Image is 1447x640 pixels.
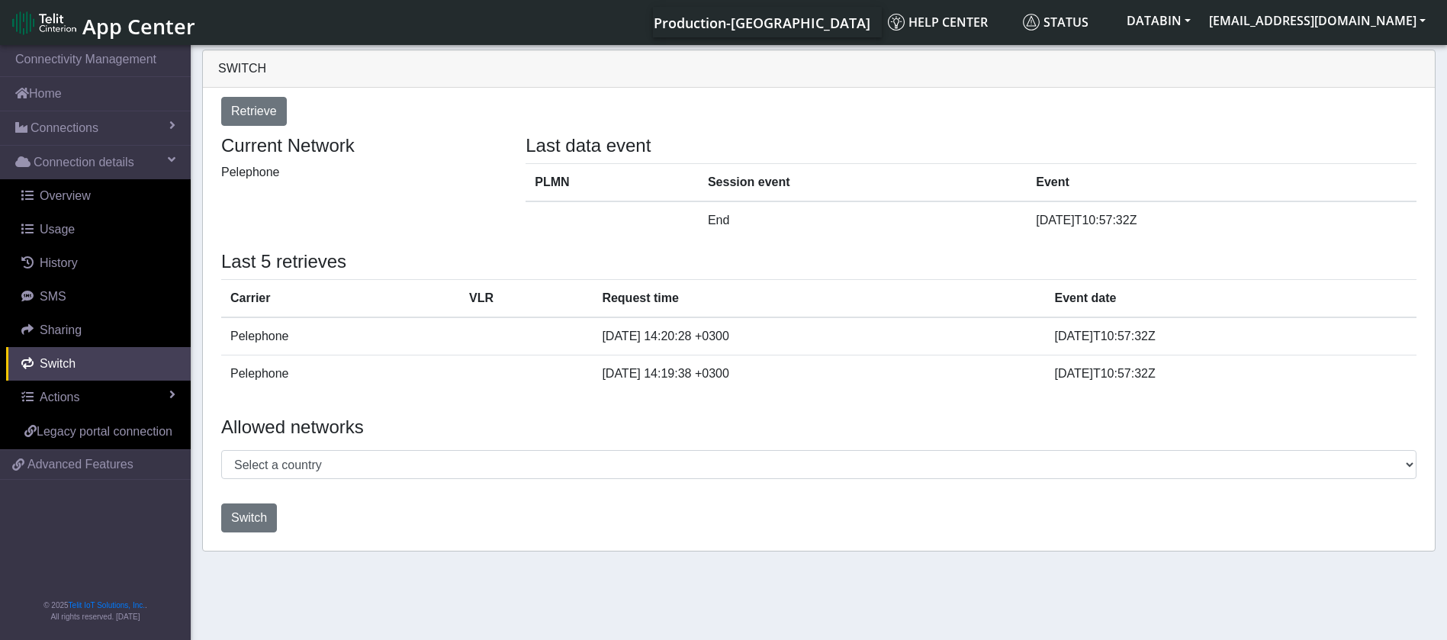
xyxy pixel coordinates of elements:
th: Request time [593,279,1045,317]
img: knowledge.svg [888,14,905,31]
button: Switch [221,503,277,532]
span: SMS [40,290,66,303]
th: Event date [1046,279,1416,317]
img: status.svg [1023,14,1040,31]
a: Status [1017,7,1117,37]
span: Legacy portal connection [37,425,172,438]
a: App Center [12,6,193,39]
th: PLMN [526,163,699,201]
a: Actions [6,381,191,414]
a: Switch [6,347,191,381]
span: Help center [888,14,988,31]
td: Pelephone [221,355,460,392]
td: [DATE]T10:57:32Z [1046,355,1416,392]
a: Overview [6,179,191,213]
a: Your current platform instance [653,7,870,37]
td: End [699,201,1027,239]
span: Switch [231,511,267,524]
td: [DATE] 14:20:28 +0300 [593,317,1045,355]
span: Switch [40,357,76,370]
a: Sharing [6,314,191,347]
a: Telit IoT Solutions, Inc. [69,601,145,609]
span: Pelephone [221,166,280,178]
span: Switch [218,62,266,75]
img: logo-telit-cinterion-gw-new.png [12,11,76,35]
td: [DATE]T10:57:32Z [1027,201,1416,239]
th: VLR [460,279,593,317]
h4: Allowed networks [221,416,1416,439]
h4: Last 5 retrieves [221,251,1416,273]
span: Connection details [34,153,134,172]
span: Usage [40,223,75,236]
h4: Current Network [221,135,503,157]
span: Production-[GEOGRAPHIC_DATA] [654,14,870,32]
button: DATABIN [1117,7,1200,34]
span: Advanced Features [27,455,133,474]
h4: Last data event [526,135,1416,157]
span: Retrieve [231,105,277,117]
a: Usage [6,213,191,246]
th: Event [1027,163,1416,201]
span: Actions [40,391,79,404]
a: SMS [6,280,191,314]
td: Pelephone [221,317,460,355]
span: History [40,256,78,269]
th: Carrier [221,279,460,317]
button: Retrieve [221,97,287,126]
span: App Center [82,12,195,40]
th: Session event [699,163,1027,201]
td: [DATE] 14:19:38 +0300 [593,355,1045,392]
span: Overview [40,189,91,202]
button: [EMAIL_ADDRESS][DOMAIN_NAME] [1200,7,1435,34]
span: Status [1023,14,1088,31]
a: Help center [882,7,1017,37]
span: Sharing [40,323,82,336]
a: History [6,246,191,280]
td: [DATE]T10:57:32Z [1046,317,1416,355]
span: Connections [31,119,98,137]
